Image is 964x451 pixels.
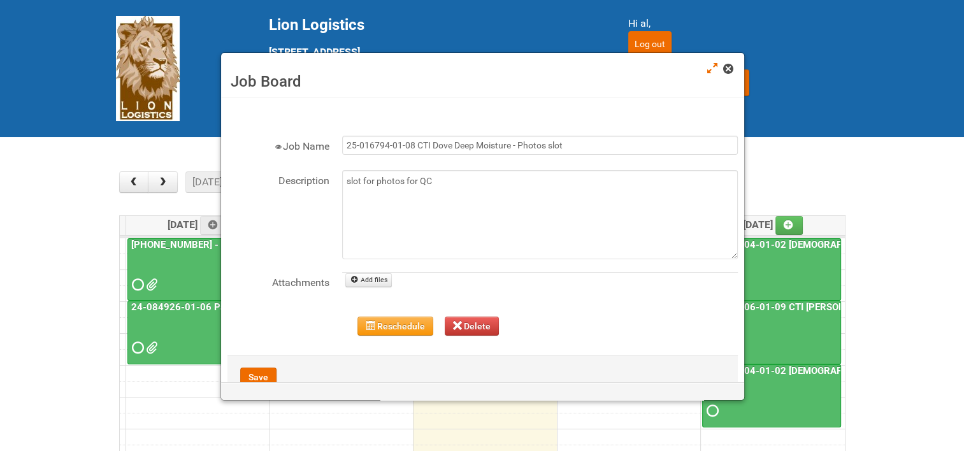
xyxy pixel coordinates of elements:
[185,171,229,193] button: [DATE]
[269,16,596,106] div: [STREET_ADDRESS] [GEOGRAPHIC_DATA] tel: [PHONE_NUMBER]
[342,170,738,259] textarea: slot for photos for QC
[628,16,849,31] div: Hi al,
[116,16,180,121] img: Lion Logistics
[146,343,155,352] span: grp 1001 2..jpg group 1001 1..jpg MOR 24-084926-01-08.xlsm Labels 24-084926-01-06 Pack Collab Wan...
[702,301,841,364] a: 25-016806-01-09 CTI [PERSON_NAME] Bar Superior HUT
[702,364,841,427] a: 25-039404-01-02 [DEMOGRAPHIC_DATA] Wet Shave SQM - photo slot
[345,273,392,287] a: Add files
[702,238,841,301] a: 25-039404-01-02 [DEMOGRAPHIC_DATA] Wet Shave SQM
[743,218,803,231] span: [DATE]
[775,216,803,235] a: Add an event
[707,406,716,415] span: Requested
[703,239,963,250] a: 25-039404-01-02 [DEMOGRAPHIC_DATA] Wet Shave SQM
[231,72,735,91] h3: Job Board
[703,301,958,313] a: 25-016806-01-09 CTI [PERSON_NAME] Bar Superior HUT
[357,317,433,336] button: Reschedule
[227,136,329,154] label: Job Name
[227,272,329,290] label: Attachments
[628,31,672,57] input: Log out
[127,238,266,301] a: [PHONE_NUMBER] - R+F InnoCPT
[116,62,180,74] a: Lion Logistics
[445,317,500,336] button: Delete
[132,280,141,289] span: Requested
[146,280,155,289] span: MDN 25-032854-01-08 Left overs.xlsx MOR 25-032854-01-08.xlsm 25_032854_01_LABELS_Lion.xlsx MDN 25...
[200,216,228,235] a: Add an event
[132,343,141,352] span: Requested
[269,16,364,34] span: Lion Logistics
[129,301,313,313] a: 24-084926-01-06 Pack Collab Wand Tint
[129,239,279,250] a: [PHONE_NUMBER] - R+F InnoCPT
[168,218,228,231] span: [DATE]
[240,368,277,387] button: Save
[227,170,329,189] label: Description
[127,301,266,364] a: 24-084926-01-06 Pack Collab Wand Tint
